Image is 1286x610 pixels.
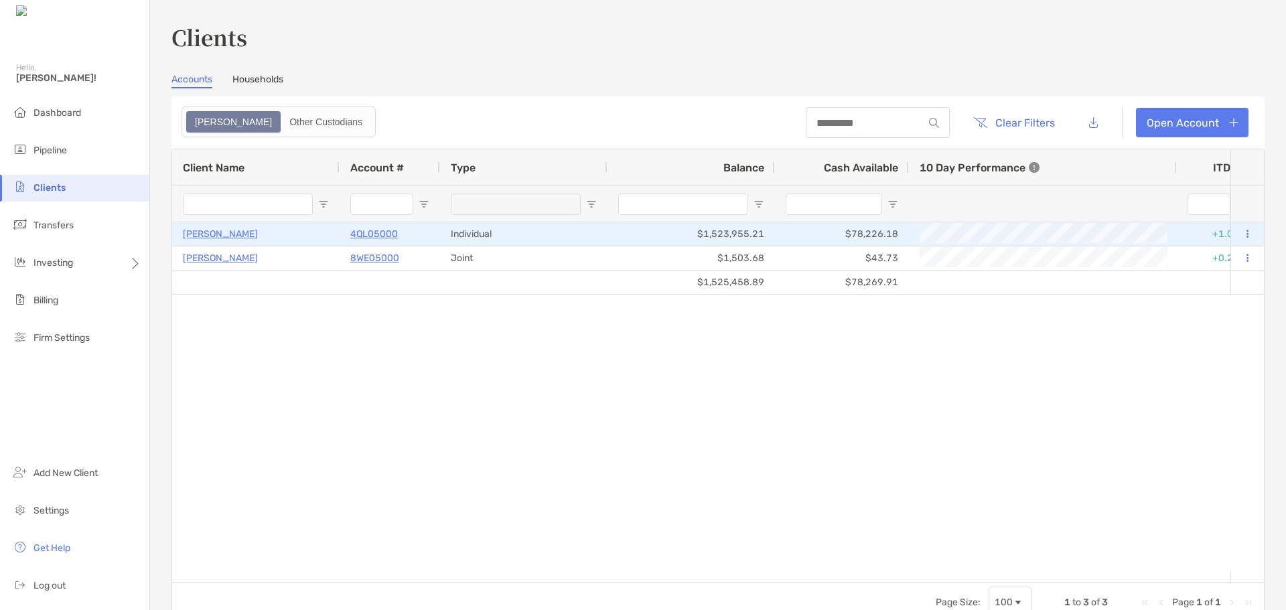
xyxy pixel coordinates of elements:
[995,597,1013,608] div: 100
[440,222,608,246] div: Individual
[723,161,764,174] span: Balance
[1064,597,1070,608] span: 1
[1213,161,1246,174] div: ITD
[419,199,429,210] button: Open Filter Menu
[1083,597,1089,608] span: 3
[12,104,28,120] img: dashboard icon
[171,21,1265,52] h3: Clients
[786,194,882,215] input: Cash Available Filter Input
[16,5,73,18] img: Zoe Logo
[1188,194,1230,215] input: ITD Filter Input
[33,145,67,156] span: Pipeline
[33,107,81,119] span: Dashboard
[1215,597,1221,608] span: 1
[451,161,476,174] span: Type
[1102,597,1108,608] span: 3
[775,271,909,294] div: $78,269.91
[12,291,28,307] img: billing icon
[618,194,748,215] input: Balance Filter Input
[12,577,28,593] img: logout icon
[12,539,28,555] img: get-help icon
[12,254,28,270] img: investing icon
[887,199,898,210] button: Open Filter Menu
[1072,597,1081,608] span: to
[350,226,398,242] a: 4QL05000
[33,542,70,554] span: Get Help
[608,222,775,246] div: $1,523,955.21
[12,179,28,195] img: clients icon
[608,271,775,294] div: $1,525,458.89
[12,502,28,518] img: settings icon
[920,149,1040,185] div: 10 Day Performance
[33,182,66,194] span: Clients
[1177,246,1257,270] div: +0.24%
[318,199,329,210] button: Open Filter Menu
[33,220,74,231] span: Transfers
[16,72,141,84] span: [PERSON_NAME]!
[12,464,28,480] img: add_new_client icon
[183,250,258,266] a: [PERSON_NAME]
[171,74,212,88] a: Accounts
[350,194,413,215] input: Account # Filter Input
[1091,597,1100,608] span: of
[608,246,775,270] div: $1,503.68
[936,597,981,608] div: Page Size:
[963,108,1065,137] button: Clear Filters
[1226,597,1237,608] div: Next Page
[33,295,58,306] span: Billing
[440,246,608,270] div: Joint
[1156,597,1167,608] div: Previous Page
[33,332,90,344] span: Firm Settings
[282,112,370,131] div: Other Custodians
[12,141,28,157] img: pipeline icon
[1204,597,1213,608] span: of
[188,112,279,131] div: Zoe
[775,222,909,246] div: $78,226.18
[1242,597,1253,608] div: Last Page
[775,246,909,270] div: $43.73
[183,194,313,215] input: Client Name Filter Input
[183,226,258,242] a: [PERSON_NAME]
[929,118,939,128] img: input icon
[1172,597,1194,608] span: Page
[754,199,764,210] button: Open Filter Menu
[1177,222,1257,246] div: +1.04%
[33,505,69,516] span: Settings
[33,257,73,269] span: Investing
[1136,108,1248,137] a: Open Account
[33,580,66,591] span: Log out
[232,74,283,88] a: Households
[586,199,597,210] button: Open Filter Menu
[1140,597,1151,608] div: First Page
[824,161,898,174] span: Cash Available
[12,216,28,232] img: transfers icon
[350,161,404,174] span: Account #
[182,106,376,137] div: segmented control
[1196,597,1202,608] span: 1
[33,467,98,479] span: Add New Client
[350,250,399,266] a: 8WE05000
[183,161,244,174] span: Client Name
[12,329,28,345] img: firm-settings icon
